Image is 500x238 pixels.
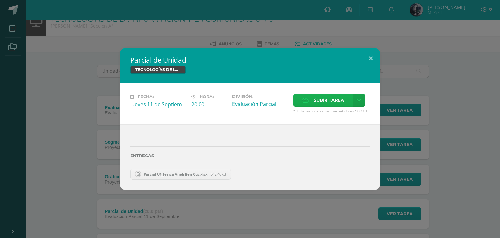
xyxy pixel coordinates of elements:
a: Parcial U4_Jesica Anelí Bén Cuc.xlsx [130,169,231,180]
span: Hora: [200,94,214,99]
span: 543.40KB [211,172,226,177]
button: Close (Esc) [362,48,380,70]
label: Entregas [130,153,370,158]
span: Parcial U4_Jesica Anelí Bén Cuc.xlsx [140,172,211,177]
div: 20:00 [191,101,227,108]
h2: Parcial de Unidad [130,55,370,65]
span: TECNOLOGÍAS DE LA INFORMACIÓN Y LA COMUNICACIÓN 5 [130,66,186,74]
span: Fecha: [138,94,154,99]
div: Evaluación Parcial [232,100,288,108]
span: * El tamaño máximo permitido es 50 MB [293,108,370,114]
label: División: [232,94,288,99]
span: Subir tarea [314,94,344,106]
div: Jueves 11 de Septiembre [130,101,186,108]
